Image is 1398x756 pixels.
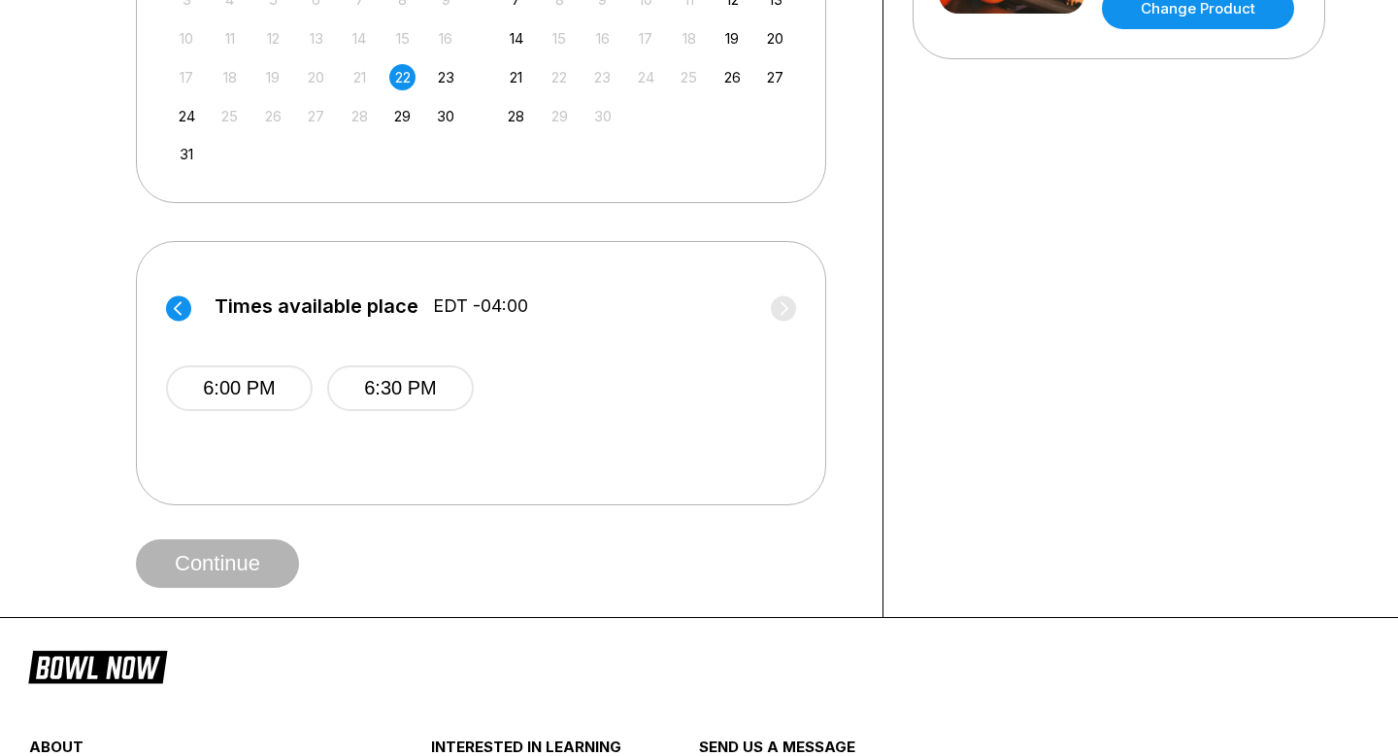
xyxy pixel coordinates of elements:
div: Not available Monday, September 15th, 2025 [547,25,573,52]
div: Choose Sunday, August 24th, 2025 [174,103,200,129]
div: Choose Sunday, September 21st, 2025 [503,64,529,90]
button: 6:30 PM [327,365,474,411]
div: Not available Monday, September 29th, 2025 [547,103,573,129]
div: Not available Tuesday, September 30th, 2025 [589,103,616,129]
div: Not available Tuesday, August 26th, 2025 [260,103,286,129]
div: Not available Wednesday, August 20th, 2025 [303,64,329,90]
div: Choose Friday, September 19th, 2025 [719,25,746,52]
div: Not available Wednesday, September 24th, 2025 [633,64,659,90]
span: EDT -04:00 [433,295,528,317]
div: Not available Tuesday, August 19th, 2025 [260,64,286,90]
span: Times available place [215,295,418,317]
div: Not available Monday, August 25th, 2025 [216,103,243,129]
div: Choose Sunday, September 28th, 2025 [503,103,529,129]
div: Choose Saturday, September 20th, 2025 [762,25,788,52]
div: Choose Saturday, August 23rd, 2025 [433,64,459,90]
div: Choose Sunday, August 31st, 2025 [174,141,200,167]
div: Not available Thursday, September 25th, 2025 [676,64,702,90]
div: Not available Sunday, August 17th, 2025 [174,64,200,90]
div: Not available Friday, August 15th, 2025 [389,25,416,52]
div: Not available Sunday, August 10th, 2025 [174,25,200,52]
div: Not available Thursday, September 18th, 2025 [676,25,702,52]
div: Not available Tuesday, September 16th, 2025 [589,25,616,52]
div: Choose Sunday, September 14th, 2025 [503,25,529,52]
div: Choose Saturday, August 30th, 2025 [433,103,459,129]
div: Not available Thursday, August 28th, 2025 [347,103,373,129]
div: Not available Tuesday, August 12th, 2025 [260,25,286,52]
div: Not available Wednesday, August 13th, 2025 [303,25,329,52]
div: Choose Friday, August 22nd, 2025 [389,64,416,90]
div: Choose Friday, August 29th, 2025 [389,103,416,129]
div: Not available Wednesday, September 17th, 2025 [633,25,659,52]
div: Not available Monday, August 11th, 2025 [216,25,243,52]
div: Not available Monday, August 18th, 2025 [216,64,243,90]
div: Choose Saturday, September 27th, 2025 [762,64,788,90]
div: Not available Saturday, August 16th, 2025 [433,25,459,52]
div: Not available Thursday, August 14th, 2025 [347,25,373,52]
div: Not available Monday, September 22nd, 2025 [547,64,573,90]
div: Not available Wednesday, August 27th, 2025 [303,103,329,129]
div: Not available Tuesday, September 23rd, 2025 [589,64,616,90]
div: Choose Friday, September 26th, 2025 [719,64,746,90]
button: 6:00 PM [166,365,313,411]
div: Not available Thursday, August 21st, 2025 [347,64,373,90]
